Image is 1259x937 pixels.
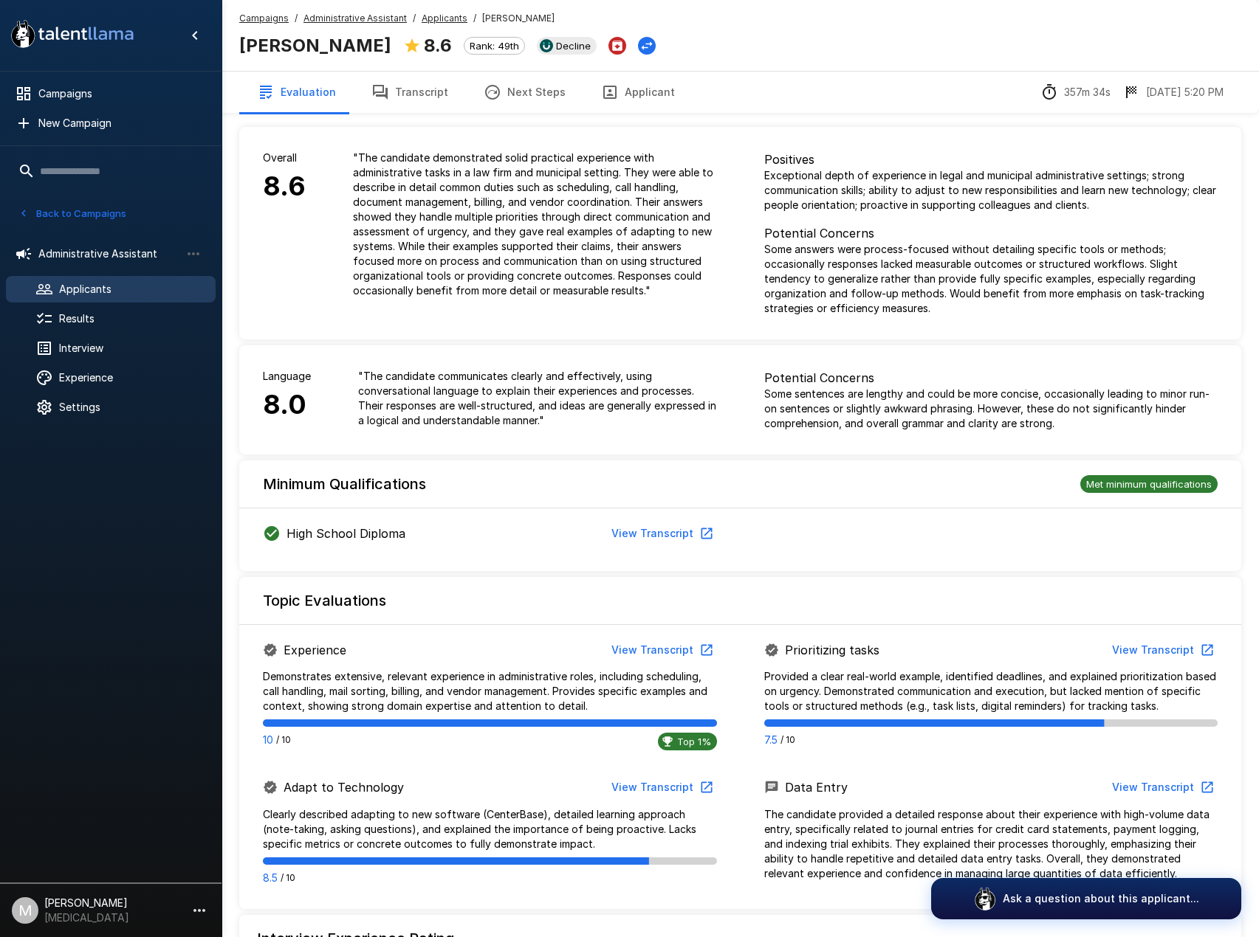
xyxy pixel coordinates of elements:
[764,387,1218,431] p: Some sentences are lengthy and could be more concise, occasionally leading to minor run-on senten...
[608,37,626,55] button: Archive Applicant
[1080,478,1218,490] span: Met minimum qualifications
[263,165,306,208] h6: 8.6
[1064,85,1111,100] p: 357m 34s
[281,871,295,885] span: / 10
[287,525,405,542] p: High School Diploma
[1146,85,1224,100] p: [DATE] 5:20 PM
[473,11,476,26] span: /
[276,733,291,747] span: / 10
[263,589,386,612] h6: Topic Evaluations
[606,637,717,664] button: View Transcript
[764,224,1218,242] p: Potential Concerns
[764,807,1218,881] p: The candidate provided a detailed response about their experience with high-volume data entry, sp...
[263,733,273,747] p: 10
[764,669,1218,713] p: Provided a clear real-world example, identified deadlines, and explained prioritization based on ...
[303,13,407,24] u: Administrative Assistant
[354,72,466,113] button: Transcript
[1122,83,1224,101] div: The date and time when the interview was completed
[263,871,278,885] p: 8.5
[263,807,717,851] p: Clearly described adapting to new software (CenterBase), detailed learning approach (note-taking,...
[781,733,795,747] span: / 10
[263,384,311,426] h6: 8.0
[785,641,879,659] p: Prioritizing tasks
[785,778,848,796] p: Data Entry
[239,35,391,56] b: [PERSON_NAME]
[671,736,717,747] span: Top 1%
[284,778,404,796] p: Adapt to Technology
[263,472,426,496] h6: Minimum Qualifications
[413,11,416,26] span: /
[583,72,693,113] button: Applicant
[537,37,597,55] div: View profile in UKG
[550,40,597,52] span: Decline
[764,151,1218,168] p: Positives
[1003,891,1199,906] p: Ask a question about this applicant...
[284,641,346,659] p: Experience
[638,37,656,55] button: Change Stage
[606,774,717,801] button: View Transcript
[931,878,1241,919] button: Ask a question about this applicant...
[263,151,306,165] p: Overall
[1106,774,1218,801] button: View Transcript
[464,40,524,52] span: Rank: 49th
[540,39,553,52] img: ukg_logo.jpeg
[424,35,452,56] b: 8.6
[295,11,298,26] span: /
[482,11,555,26] span: [PERSON_NAME]
[466,72,583,113] button: Next Steps
[263,669,717,713] p: Demonstrates extensive, relevant experience in administrative roles, including scheduling, call h...
[764,369,1218,387] p: Potential Concerns
[239,13,289,24] u: Campaigns
[353,151,717,298] p: " The candidate demonstrated solid practical experience with administrative tasks in a law firm a...
[263,369,311,384] p: Language
[422,13,467,24] u: Applicants
[973,887,997,910] img: logo_glasses@2x.png
[764,168,1218,212] p: Exceptional depth of experience in legal and municipal administrative settings; strong communicat...
[606,520,717,547] button: View Transcript
[1040,83,1111,101] div: The time between starting and completing the interview
[1106,637,1218,664] button: View Transcript
[358,369,717,428] p: " The candidate communicates clearly and effectively, using conversational language to explain th...
[764,733,778,747] p: 7.5
[764,242,1218,316] p: Some answers were process-focused without detailing specific tools or methods; occasionally respo...
[239,72,354,113] button: Evaluation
